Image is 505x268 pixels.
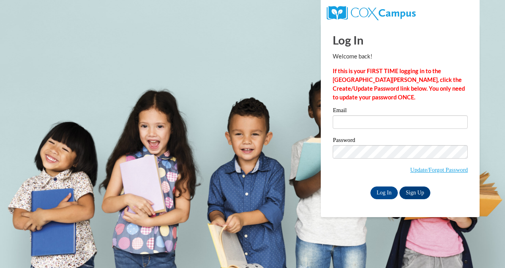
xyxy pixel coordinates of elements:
img: COX Campus [327,6,415,20]
p: Welcome back! [333,52,468,61]
input: Log In [370,186,398,199]
a: Update/Forgot Password [410,167,468,173]
strong: If this is your FIRST TIME logging in to the [GEOGRAPHIC_DATA][PERSON_NAME], click the Create/Upd... [333,68,465,101]
label: Password [333,137,468,145]
a: Sign Up [399,186,430,199]
label: Email [333,107,468,115]
a: COX Campus [327,9,415,16]
h1: Log In [333,32,468,48]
